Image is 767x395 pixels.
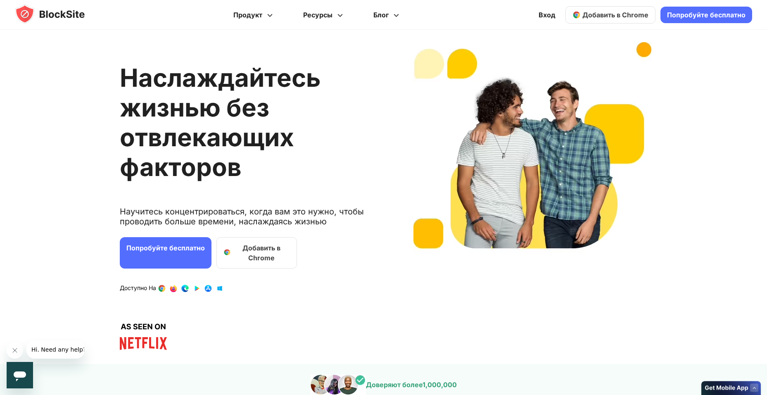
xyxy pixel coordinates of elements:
ya-tr-span: Доступно На [120,284,156,291]
ya-tr-span: Научитесь концентрироваться, когда вам это нужно, чтобы проводить больше времени, наслаждаясь жизнью [120,207,364,226]
img: изображения пепола [310,374,366,395]
ya-tr-span: Попробуйте бесплатно [126,244,205,252]
a: Добавить в Chrome [565,6,655,24]
iframe: Сообщение от компании [26,340,84,359]
ya-tr-span: Попробуйте бесплатно [667,11,746,19]
iframe: Кнопка запуска окна обмена сообщениями [7,362,33,388]
a: Вход [534,5,560,25]
ya-tr-span: 1,000,000 [423,381,457,389]
ya-tr-span: Продукт [233,11,262,19]
ya-tr-span: Ресурсы [303,11,332,19]
ya-tr-span: Добавить в Chrome [582,11,648,19]
span: Hi. Need any help? [5,6,59,12]
ya-tr-span: Вход [539,11,556,19]
ya-tr-span: Доверяют более [366,381,423,389]
img: chrome-icon.svg [572,11,581,19]
a: Добавить в Chrome [216,237,297,269]
iframe: Закрыть сообщение [7,342,23,359]
ya-tr-span: Блог [373,11,389,19]
img: blocksite-icon.5d769676.svg [15,4,101,24]
ya-tr-span: Наслаждайтесь жизнью без отвлекающих факторов [120,63,321,182]
ya-tr-span: Добавить в Chrome [233,243,290,263]
a: Попробуйте бесплатно [120,237,211,269]
a: Попробуйте бесплатно [660,7,752,23]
